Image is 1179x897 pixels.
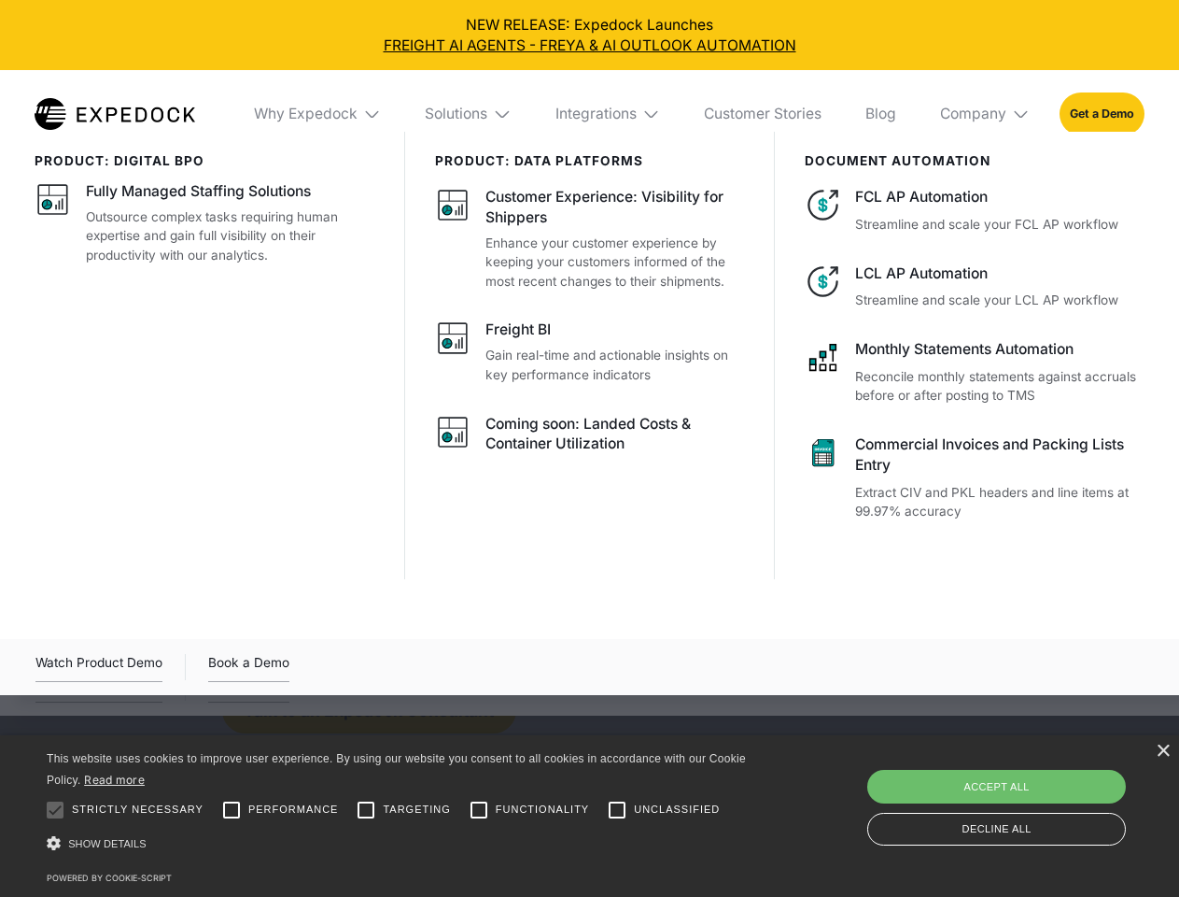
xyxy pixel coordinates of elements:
a: FCL AP AutomationStreamline and scale your FCL AP workflow [805,187,1144,234]
div: Show details [47,832,752,857]
a: Powered by cookie-script [47,873,172,883]
div: LCL AP Automation [855,263,1144,284]
iframe: Chat Widget [868,695,1179,897]
p: Gain real-time and actionable insights on key performance indicators [485,346,745,384]
p: Extract CIV and PKL headers and line items at 99.97% accuracy [855,483,1144,521]
div: document automation [805,153,1144,168]
p: Enhance your customer experience by keeping your customers informed of the most recent changes to... [485,234,745,292]
div: PRODUCT: data platforms [435,153,746,168]
div: Coming soon: Landed Costs & Container Utilization [485,414,745,455]
a: Customer Experience: Visibility for ShippersEnhance your customer experience by keeping your cust... [435,187,746,291]
a: Read more [84,773,145,787]
div: Customer Experience: Visibility for Shippers [485,187,745,228]
a: Customer Stories [689,70,835,158]
div: Company [925,70,1045,158]
div: Monthly Statements Automation [855,339,1144,360]
div: Solutions [411,70,526,158]
div: Why Expedock [239,70,396,158]
a: Blog [850,70,910,158]
a: Monthly Statements AutomationReconcile monthly statements against accruals before or after postin... [805,339,1144,406]
div: FCL AP Automation [855,187,1144,207]
div: NEW RELEASE: Expedock Launches [15,15,1165,56]
a: Book a Demo [208,652,289,682]
a: Get a Demo [1060,93,1144,135]
a: Coming soon: Landed Costs & Container Utilization [435,414,746,461]
div: Solutions [425,105,487,123]
span: Strictly necessary [72,802,204,818]
div: Fully Managed Staffing Solutions [86,181,311,202]
div: Freight BI [485,320,551,340]
p: Outsource complex tasks requiring human expertise and gain full visibility on their productivity ... [86,207,375,265]
span: This website uses cookies to improve user experience. By using our website you consent to all coo... [47,752,746,787]
a: Freight BIGain real-time and actionable insights on key performance indicators [435,320,746,384]
div: Company [940,105,1006,123]
a: LCL AP AutomationStreamline and scale your LCL AP workflow [805,263,1144,310]
a: Fully Managed Staffing SolutionsOutsource complex tasks requiring human expertise and gain full v... [35,181,375,264]
div: Integrations [555,105,637,123]
div: product: digital bpo [35,153,375,168]
span: Functionality [496,802,589,818]
p: Reconcile monthly statements against accruals before or after posting to TMS [855,367,1144,406]
span: Unclassified [634,802,720,818]
a: open lightbox [35,652,162,682]
span: Targeting [383,802,450,818]
span: Performance [248,802,339,818]
div: Why Expedock [254,105,358,123]
div: Integrations [540,70,675,158]
a: Commercial Invoices and Packing Lists EntryExtract CIV and PKL headers and line items at 99.97% a... [805,434,1144,521]
p: Streamline and scale your FCL AP workflow [855,215,1144,235]
a: FREIGHT AI AGENTS - FREYA & AI OUTLOOK AUTOMATION [15,36,1165,56]
span: Show details [68,838,147,849]
div: Commercial Invoices and Packing Lists Entry [855,434,1144,476]
p: Streamline and scale your LCL AP workflow [855,291,1144,310]
div: Watch Product Demo [35,652,162,682]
